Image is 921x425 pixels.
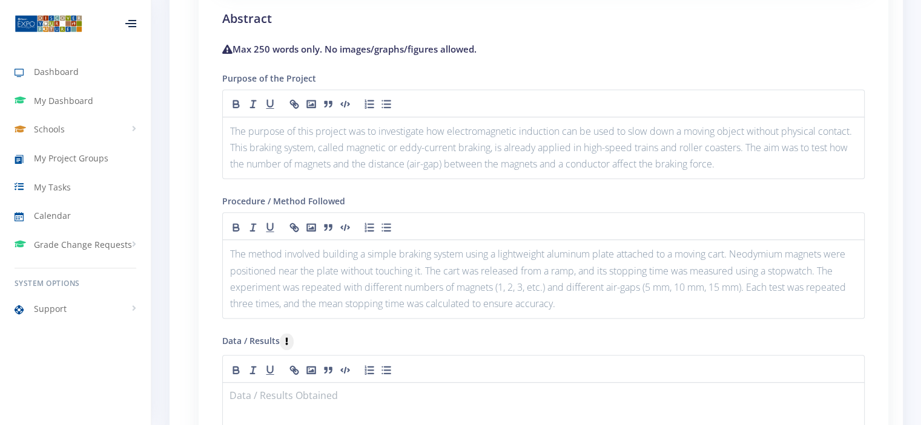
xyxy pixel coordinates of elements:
span: Support [34,302,67,315]
p: The purpose of this project was to investigate how electromagnetic induction can be used to slow ... [230,123,857,173]
span: Dashboard [34,65,79,78]
label: Purpose of the Project [222,72,316,85]
span: Grade Change Requests [34,238,132,251]
h4: Max 250 words only. No images/graphs/figures allowed. [222,42,865,56]
span: My Dashboard [34,94,93,107]
span: My Project Groups [34,152,108,164]
h2: Abstract [222,10,865,28]
span: Schools [34,123,65,135]
img: ... [15,14,82,33]
h6: System Options [15,278,136,289]
label: Procedure / Method Followed [222,195,345,207]
span: Calendar [34,209,71,222]
button: Data / Results [280,333,294,350]
span: My Tasks [34,181,71,193]
p: The method involved building a simple braking system using a lightweight aluminum plate attached ... [230,246,857,312]
label: Data / Results [222,333,294,350]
